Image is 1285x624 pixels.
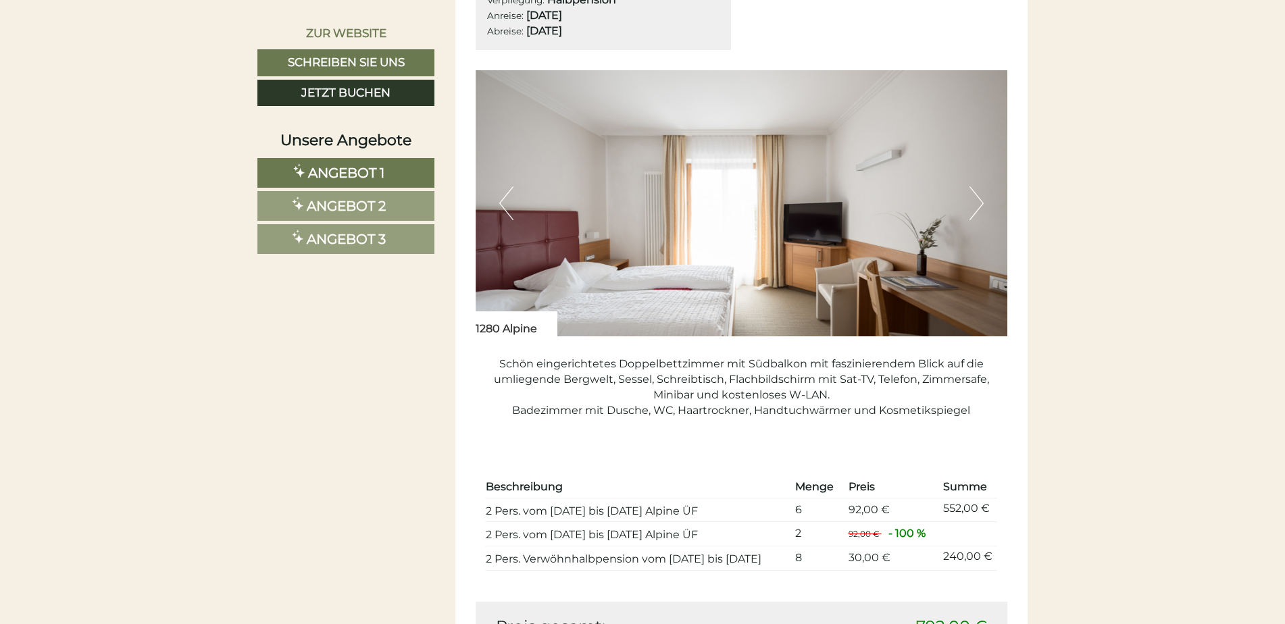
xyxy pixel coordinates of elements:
[526,24,562,37] b: [DATE]
[257,20,434,46] a: Zur Website
[790,522,843,546] td: 2
[526,9,562,22] b: [DATE]
[499,186,513,220] button: Previous
[888,527,926,540] span: - 100 %
[487,26,524,36] small: Abreise:
[843,477,938,498] th: Preis
[849,551,890,564] span: 30,00 €
[257,80,434,107] a: Jetzt buchen
[790,477,843,498] th: Menge
[476,311,557,337] div: 1280 Alpine
[307,198,386,214] span: Angebot 2
[938,546,997,571] td: 240,00 €
[486,477,790,498] th: Beschreibung
[487,10,524,21] small: Anreise:
[476,357,1008,418] p: Schön eingerichtetes Doppelbettzimmer mit Südbalkon mit faszinierendem Blick auf die umliegende B...
[938,498,997,522] td: 552,00 €
[307,231,386,247] span: Angebot 3
[486,546,790,571] td: 2 Pers. Verwöhnhalbpension vom [DATE] bis [DATE]
[790,546,843,571] td: 8
[790,498,843,522] td: 6
[849,503,890,516] span: 92,00 €
[969,186,984,220] button: Next
[257,49,434,76] a: Schreiben Sie uns
[308,165,384,181] span: Angebot 1
[938,477,997,498] th: Summe
[476,70,1008,336] img: image
[257,130,434,151] div: Unsere Angebote
[486,498,790,522] td: 2 Pers. vom [DATE] bis [DATE] Alpine ÜF
[849,529,880,539] span: 92,00 €
[486,522,790,546] td: 2 Pers. vom [DATE] bis [DATE] Alpine ÜF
